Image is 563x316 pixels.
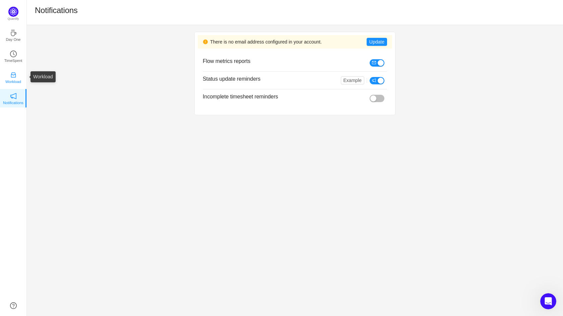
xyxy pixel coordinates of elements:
[203,93,354,100] h3: Incomplete timesheet reminders
[10,31,17,38] a: icon: coffeeDay One
[10,72,17,78] i: icon: inbox
[367,38,387,46] button: Update
[210,38,322,46] span: There is no email address configured in your account.
[8,17,19,21] p: Quantify
[10,74,17,80] a: icon: inboxWorkload
[10,302,17,309] a: icon: question-circle
[10,95,17,101] a: icon: notificationNotifications
[203,39,208,44] i: icon: exclamation-circle
[10,53,17,59] a: icon: clock-circleTimeSpent
[372,78,376,82] i: icon: notification
[10,51,17,57] i: icon: clock-circle
[35,5,78,15] h1: Notifications
[10,93,17,99] i: icon: notification
[4,58,22,64] p: TimeSpent
[10,29,17,36] i: icon: coffee
[5,79,21,85] p: Workload
[8,7,18,17] img: Quantify
[540,293,556,309] iframe: Intercom live chat
[3,100,23,106] p: Notifications
[372,61,376,65] i: icon: mail
[6,36,20,43] p: Day One
[203,58,354,65] h3: Flow metrics reports
[203,76,325,82] h3: Status update reminders
[341,76,364,84] button: Example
